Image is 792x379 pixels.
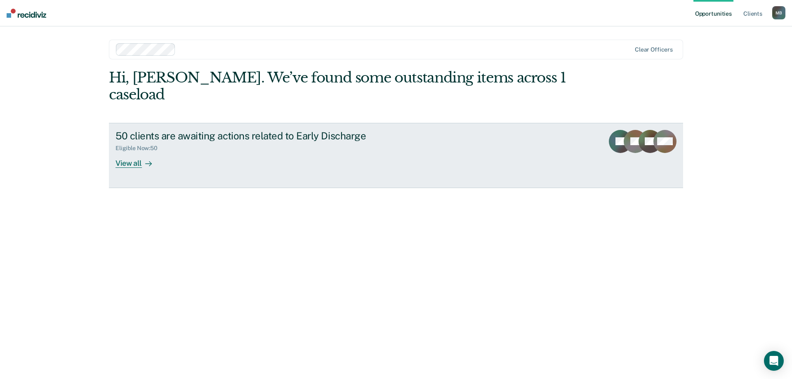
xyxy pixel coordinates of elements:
button: MB [772,6,785,19]
div: Hi, [PERSON_NAME]. We’ve found some outstanding items across 1 caseload [109,69,568,103]
div: Open Intercom Messenger [764,351,784,371]
div: View all [115,152,162,168]
div: Eligible Now : 50 [115,145,164,152]
div: M B [772,6,785,19]
a: 50 clients are awaiting actions related to Early DischargeEligible Now:50View all [109,123,683,188]
div: 50 clients are awaiting actions related to Early Discharge [115,130,405,142]
img: Recidiviz [7,9,46,18]
div: Clear officers [635,46,673,53]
